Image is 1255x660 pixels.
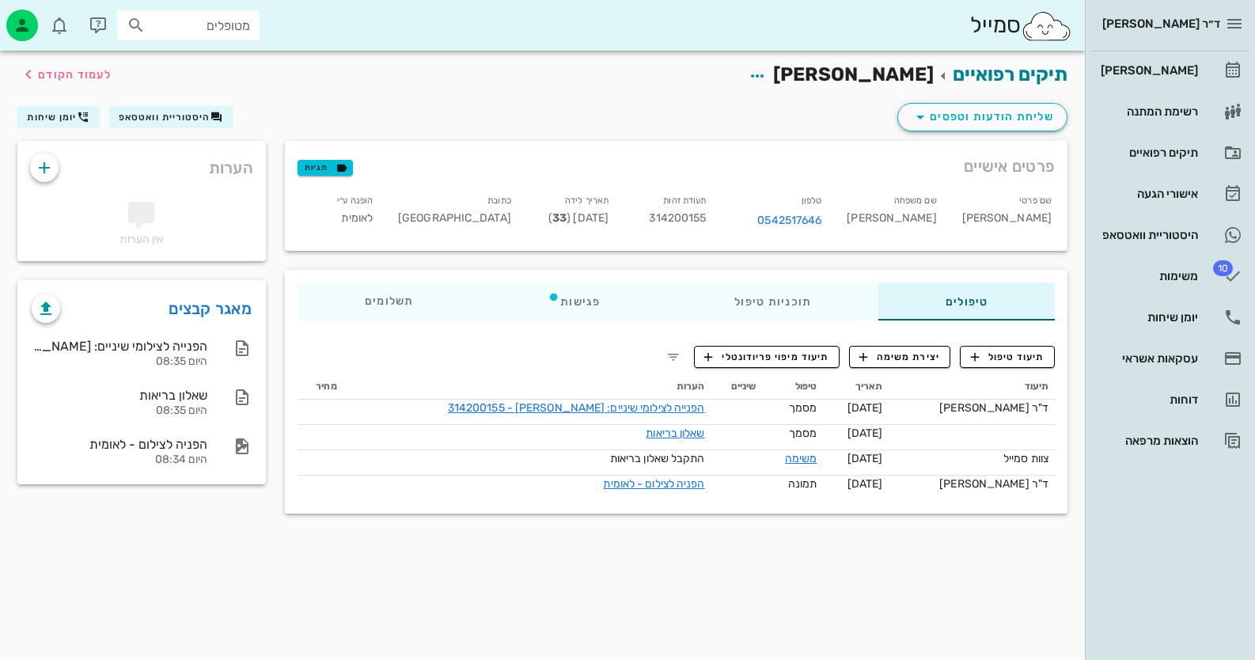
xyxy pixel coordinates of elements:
[847,401,883,415] span: [DATE]
[448,401,705,415] a: הפנייה לצילומי שיניים: [PERSON_NAME] - 314200155
[847,427,883,440] span: [DATE]
[785,452,817,465] a: משימה
[398,211,511,225] span: [GEOGRAPHIC_DATA]
[964,154,1055,179] span: פרטים אישיים
[1098,352,1198,365] div: עסקאות אשראי
[1091,339,1249,377] a: עסקאות אשראי
[1091,51,1249,89] a: [PERSON_NAME]
[1098,146,1198,159] div: תיקים רפואיים
[169,296,252,321] a: מאגר קבצים
[365,296,414,307] span: תשלומים
[889,374,1055,400] th: תיעוד
[17,106,100,128] button: יומן שיחות
[109,106,233,128] button: היסטוריית וואטסאפ
[1098,188,1198,200] div: אישורי הגעה
[649,211,706,225] span: 314200155
[763,374,824,400] th: טיפול
[19,60,112,89] button: לעמוד הקודם
[834,188,949,241] div: [PERSON_NAME]
[1091,175,1249,213] a: אישורי הגעה
[32,404,207,418] div: היום 08:35
[1098,105,1198,118] div: רשימת המתנה
[704,350,828,364] span: תיעוד מיפוי פריודונטלי
[298,160,353,176] button: תגיות
[894,195,937,206] small: שם משפחה
[1021,10,1072,42] img: SmileCloud logo
[32,453,207,467] div: היום 08:34
[480,283,667,321] div: פגישות
[895,450,1048,467] div: צוות סמייל
[32,437,207,452] div: הפניה לצילום - לאומית
[1091,93,1249,131] a: רשימת המתנה
[119,233,163,246] span: אין הערות
[288,188,385,241] div: לאומית
[337,195,373,206] small: הופנה ע״י
[1098,434,1198,447] div: הוצאות מרפאה
[895,476,1048,492] div: ד"ר [PERSON_NAME]
[897,103,1067,131] button: שליחת הודעות וטפסים
[773,63,934,85] span: [PERSON_NAME]
[1098,311,1198,324] div: יומן שיחות
[646,427,704,440] a: שאלון בריאות
[971,350,1045,364] span: תיעוד טיפול
[789,401,817,415] span: מסמך
[960,346,1055,368] button: תיעוד טיפול
[548,211,609,225] span: [DATE] ( )
[47,13,56,22] span: תג
[911,108,1054,127] span: שליחת הודעות וטפסים
[859,350,940,364] span: יצירת משימה
[895,400,1048,416] div: ד"ר [PERSON_NAME]
[1091,257,1249,295] a: תגמשימות
[878,283,1055,321] div: טיפולים
[788,477,817,491] span: תמונה
[663,195,706,206] small: תעודת זהות
[1091,298,1249,336] a: יומן שיחות
[1098,64,1198,77] div: [PERSON_NAME]
[119,112,210,123] span: היסטוריית וואטסאפ
[552,211,567,225] strong: 33
[32,355,207,369] div: היום 08:35
[603,477,704,491] a: הפניה לצילום - לאומית
[711,374,763,400] th: שיניים
[694,346,840,368] button: תיעוד מיפוי פריודונטלי
[610,452,705,465] span: התקבל שאלון בריאות
[953,63,1067,85] a: תיקים רפואיים
[1102,17,1220,31] span: ד״ר [PERSON_NAME]
[1213,260,1233,276] span: תג
[1091,216,1249,254] a: היסטוריית וואטסאפ
[38,68,112,82] span: לעמוד הקודם
[802,195,822,206] small: טלפון
[1098,393,1198,406] div: דוחות
[950,188,1064,241] div: [PERSON_NAME]
[1091,422,1249,460] a: הוצאות מרפאה
[32,388,207,403] div: שאלון בריאות
[1091,134,1249,172] a: תיקים רפואיים
[1091,381,1249,419] a: דוחות
[17,141,266,187] div: הערות
[1098,270,1198,283] div: משימות
[789,427,817,440] span: מסמך
[824,374,889,400] th: תאריך
[343,374,711,400] th: הערות
[667,283,878,321] div: תוכניות טיפול
[757,212,821,229] a: 0542517646
[298,374,343,400] th: מחיר
[565,195,609,206] small: תאריך לידה
[32,339,207,354] div: הפנייה לצילומי שיניים: [PERSON_NAME] - 314200155
[1098,229,1198,241] div: היסטוריית וואטסאפ
[487,195,511,206] small: כתובת
[847,477,883,491] span: [DATE]
[970,9,1072,43] div: סמייל
[849,346,951,368] button: יצירת משימה
[305,161,346,175] span: תגיות
[27,112,77,123] span: יומן שיחות
[1019,195,1052,206] small: שם פרטי
[847,452,883,465] span: [DATE]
